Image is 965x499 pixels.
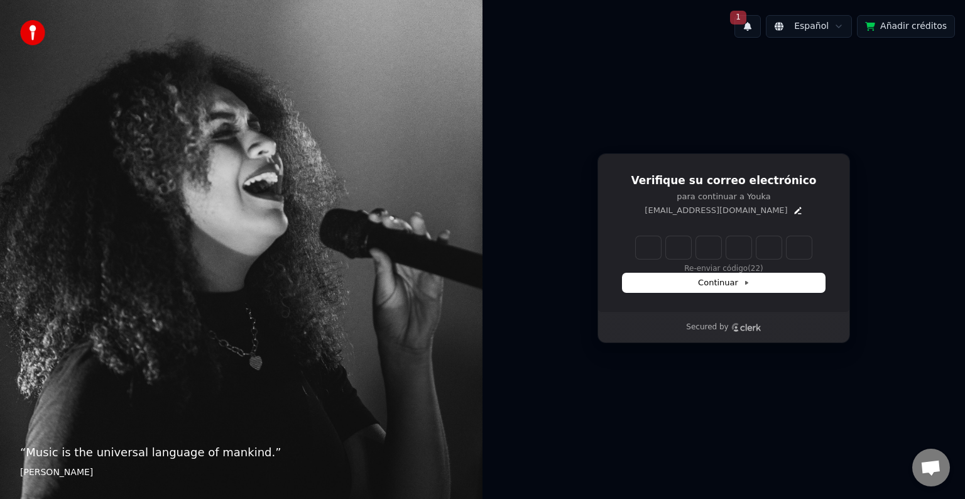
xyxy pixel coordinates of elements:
[686,322,728,332] p: Secured by
[636,236,837,259] input: Enter verification code
[20,20,45,45] img: youka
[793,206,803,216] button: Edit
[623,173,825,189] h1: Verifique su correo electrónico
[912,449,950,486] div: Chat abierto
[623,273,825,292] button: Continuar
[20,466,462,479] footer: [PERSON_NAME]
[857,15,955,38] button: Añadir créditos
[623,191,825,202] p: para continuar a Youka
[20,444,462,461] p: “ Music is the universal language of mankind. ”
[731,323,761,332] a: Clerk logo
[730,11,746,25] span: 1
[734,15,761,38] button: 1
[698,277,750,288] span: Continuar
[645,205,787,216] p: [EMAIL_ADDRESS][DOMAIN_NAME]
